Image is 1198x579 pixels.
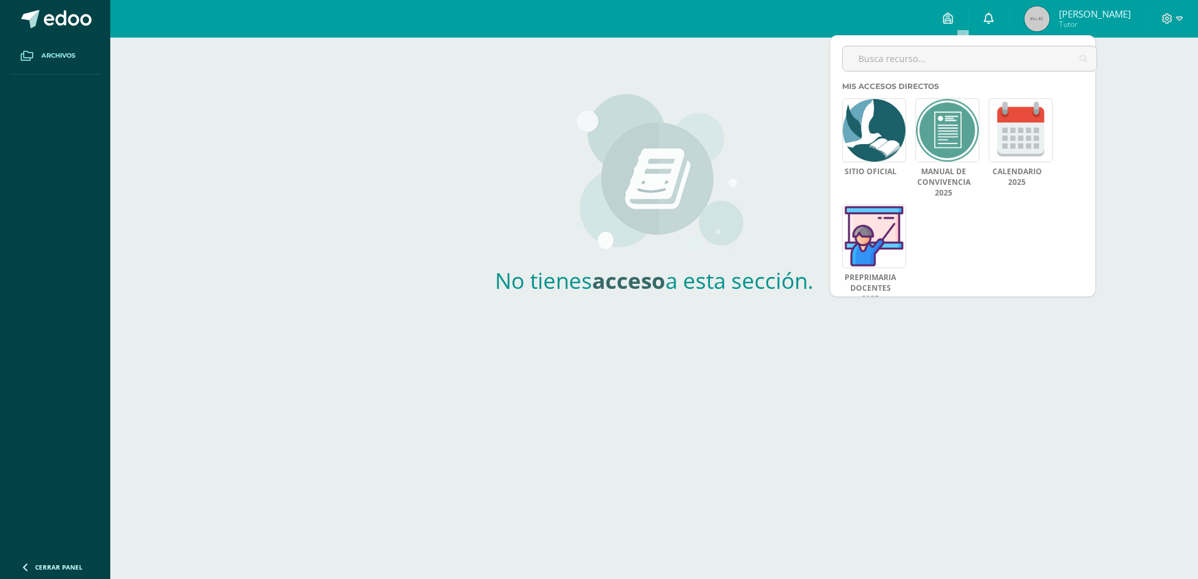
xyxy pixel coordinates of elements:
[915,167,972,198] a: Manual de Convivencia 2025
[469,266,839,295] h2: No tienes a esta sección.
[842,81,939,91] span: Mis accesos directos
[1059,19,1131,29] span: Tutor
[1059,8,1131,20] span: [PERSON_NAME]
[566,93,743,256] img: courses_medium.png
[843,46,1096,71] input: Busca recurso...
[592,266,665,295] strong: acceso
[989,167,1045,188] a: Calendario 2025
[842,273,898,304] a: Preprimaria Docentes 2025
[41,51,75,61] span: Archivos
[35,563,83,571] span: Cerrar panel
[10,38,100,75] a: Archivos
[842,167,898,177] a: Sitio Oficial
[1024,6,1050,31] img: 45x45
